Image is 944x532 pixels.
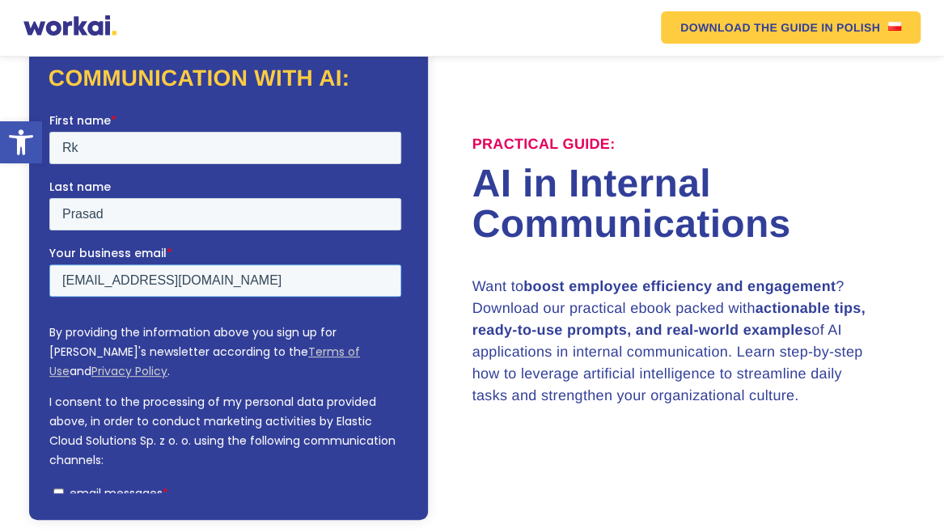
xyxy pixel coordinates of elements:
[20,373,113,389] p: email messages
[49,32,409,94] h2: Get the guide and enhance communication with AI:
[472,276,871,407] h3: Want to ? Download our practical ebook packed with of AI applications in internal communication. ...
[888,22,901,31] img: US flag
[661,11,921,44] a: DOWNLOAD THE GUIDEIN POLISHUS flag
[49,112,408,493] iframe: Form 0
[680,22,818,33] em: DOWNLOAD THE GUIDE
[523,278,836,294] strong: boost employee efficiency and engagement
[472,136,616,154] label: Practical Guide:
[472,164,916,245] h1: AI in Internal Communications
[4,376,15,386] input: email messages*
